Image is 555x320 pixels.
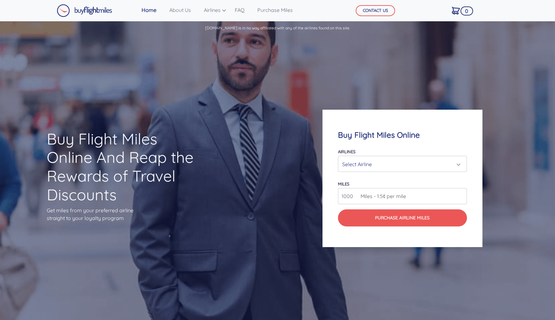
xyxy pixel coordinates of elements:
[338,149,355,154] label: Airlines
[139,4,159,16] a: Home
[461,6,473,15] span: 0
[167,4,193,16] a: About Us
[342,158,459,170] div: Select Airline
[47,130,203,204] h1: Buy Flight Miles Online And Reap the Rewards of Travel Discounts
[57,4,112,17] img: Buy Flight Miles Logo
[255,4,295,16] a: Purchase Miles
[357,192,406,200] span: Miles - 1.5¢ per mile
[338,130,467,140] h4: Buy Flight Miles Online
[449,4,462,17] a: 0
[47,206,203,222] p: Get miles from your preferred airline straight to your loyalty program
[201,4,224,16] a: Airlines
[338,209,467,226] button: Purchase Airline Miles
[356,5,395,16] button: CONTACT US
[338,156,467,172] button: Select Airline
[452,7,460,15] img: Cart
[232,4,247,16] a: FAQ
[338,181,349,186] label: miles
[57,3,112,19] a: Buy Flight Miles Logo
